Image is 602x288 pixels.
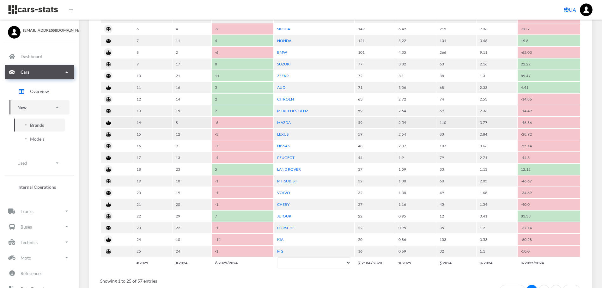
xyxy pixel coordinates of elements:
[9,181,70,193] a: Internal Operations
[8,5,58,15] img: navbar brand
[277,62,291,66] a: SUZUKI
[355,129,395,140] td: 59
[436,211,476,222] td: 12
[518,117,580,128] td: -46.36
[395,164,436,175] td: 1.59
[212,199,273,210] td: -1
[21,207,33,215] p: Trucks
[395,152,436,163] td: 1.9
[277,190,290,195] a: VOLVO
[355,175,395,187] td: 32
[100,274,581,284] div: Showing 1 to 25 of 57 entries
[395,82,436,93] td: 3.06
[14,132,65,145] a: Models
[173,246,211,257] td: 24
[23,28,71,33] span: [EMAIL_ADDRESS][DOMAIN_NAME]
[212,105,273,116] td: 2
[212,164,273,175] td: 5
[436,35,476,46] td: 101
[518,105,580,116] td: -14.49
[212,175,273,187] td: -1
[518,23,580,34] td: -30.7
[395,35,436,46] td: 5.22
[212,187,273,198] td: -1
[477,105,517,116] td: 2.36
[477,164,517,175] td: 1.13
[436,234,476,245] td: 103
[133,129,172,140] td: 15
[277,97,294,101] a: CITROEN
[355,152,395,163] td: 44
[9,100,70,114] a: New
[212,70,273,81] td: 11
[173,58,211,70] td: 17
[561,3,579,16] a: UA
[518,175,580,187] td: -46.67
[173,187,211,198] td: 19
[21,223,32,231] p: Buses
[395,47,436,58] td: 4.35
[436,23,476,34] td: 215
[395,129,436,140] td: 2.54
[518,164,580,175] td: 12.12
[133,58,172,70] td: 9
[518,129,580,140] td: -28.92
[133,70,172,81] td: 10
[277,144,290,148] a: NISSAN
[173,70,211,81] td: 21
[580,3,593,16] img: ...
[518,152,580,163] td: -44.3
[17,103,27,111] p: New
[173,117,211,128] td: 8
[133,47,172,58] td: 8
[212,58,273,70] td: 8
[9,83,70,99] a: Overview
[277,225,295,230] a: PORSCHE
[133,257,172,268] th: # 2025
[395,234,436,245] td: 0.86
[5,49,74,64] a: Dashboard
[133,117,172,128] td: 14
[355,199,395,210] td: 27
[395,140,436,151] td: 2.07
[395,222,436,233] td: 0.95
[133,234,172,245] td: 24
[355,246,395,257] td: 16
[355,70,395,81] td: 72
[518,47,580,58] td: -62.03
[173,211,211,222] td: 29
[133,35,172,46] td: 7
[395,246,436,257] td: 0.69
[173,35,211,46] td: 11
[133,105,172,116] td: 13
[477,82,517,93] td: 2.33
[133,187,172,198] td: 20
[436,129,476,140] td: 83
[277,202,290,207] a: CHERY
[5,250,74,265] a: Moto
[173,175,211,187] td: 18
[395,187,436,198] td: 1.38
[212,94,273,105] td: 2
[477,257,517,268] th: % 2024
[518,140,580,151] td: -55.14
[355,257,395,268] th: ∑ 2184 / 2320
[395,257,436,268] th: % 2025
[355,140,395,151] td: 48
[395,58,436,70] td: 3.32
[355,164,395,175] td: 37
[277,179,299,183] a: MITSUBISHI
[355,234,395,245] td: 20
[355,94,395,105] td: 63
[395,70,436,81] td: 3.1
[133,199,172,210] td: 21
[355,105,395,116] td: 59
[395,105,436,116] td: 2.54
[277,237,283,242] a: KIA
[277,155,295,160] a: PEUGEOT
[173,23,211,34] td: 4
[436,199,476,210] td: 45
[436,152,476,163] td: 79
[518,58,580,70] td: 22.22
